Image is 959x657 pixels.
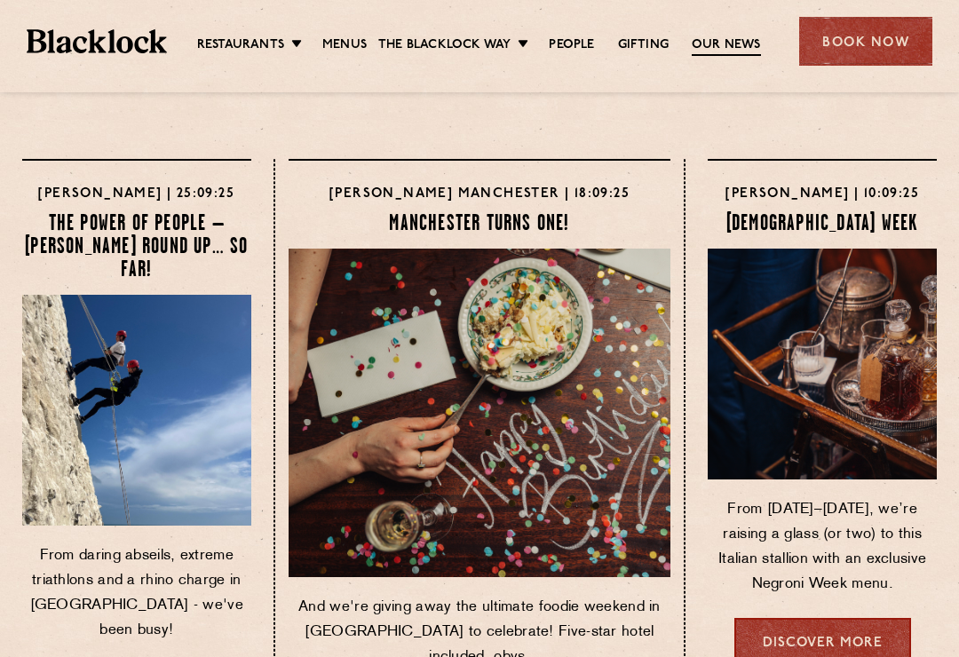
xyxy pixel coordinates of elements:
[22,295,251,526] img: KoWl4P10ADDlSAyYs0GLmJ1O0fTzgqz3vghPAash.jpg
[22,213,251,282] h4: The Power of People – [PERSON_NAME] round up… so far!
[708,497,937,597] p: From [DATE]–[DATE], we’re raising a glass (or two) to this Italian stallion with an exclusive Neg...
[289,183,670,206] h4: [PERSON_NAME] Manchester | 18:09:25
[799,17,932,66] div: Book Now
[322,36,367,54] a: Menus
[197,36,284,54] a: Restaurants
[289,249,670,577] img: BIRTHDAY-CHEESECAKE-Apr25-Blacklock-6834-scaled.jpg
[22,183,251,206] h4: [PERSON_NAME] | 25:09:25
[289,213,670,236] h4: MANCHESTER TURNS ONE!
[708,249,937,479] img: Jun24-BLSummer-03730-Blank-labels--e1758200145668.jpg
[692,36,761,56] a: Our News
[378,36,511,54] a: The Blacklock Way
[549,36,594,54] a: People
[27,29,167,53] img: BL_Textured_Logo-footer-cropped.svg
[708,183,937,206] h4: [PERSON_NAME] | 10:09:25
[708,213,937,236] h4: [DEMOGRAPHIC_DATA] WEEK
[618,36,669,54] a: Gifting
[22,543,251,643] p: From daring abseils, extreme triathlons and a rhino charge in [GEOGRAPHIC_DATA] - we've been busy!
